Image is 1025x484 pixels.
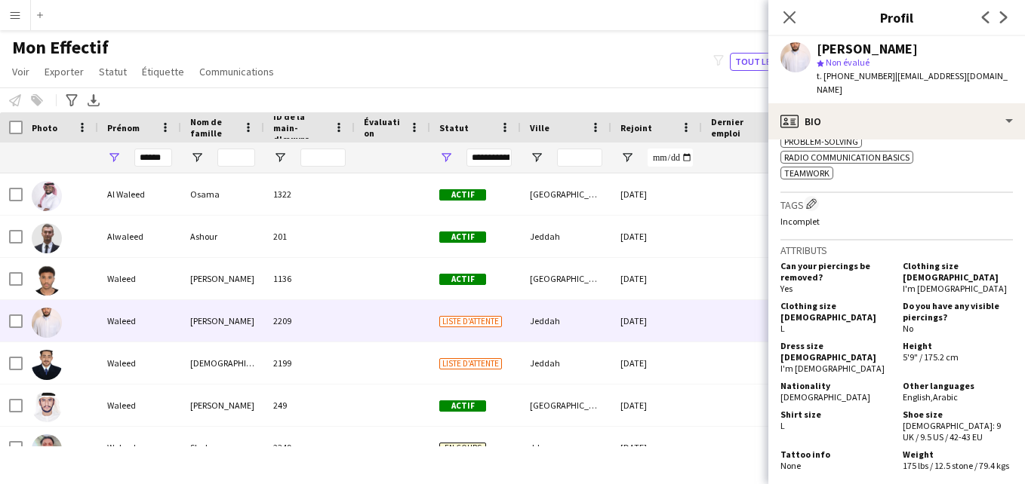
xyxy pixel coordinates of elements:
span: Nom de famille [190,116,237,139]
div: [GEOGRAPHIC_DATA] [521,258,611,299]
span: Exporter [45,65,84,78]
span: I'm [DEMOGRAPHIC_DATA] [780,363,885,374]
h5: Nationality [780,380,891,391]
span: Radio communication basics [784,152,910,163]
div: [DATE] [611,173,702,215]
button: Ouvrir le menu de filtre [439,151,453,164]
span: Actif [439,189,486,201]
div: Jd [521,427,611,468]
input: Prénom Entrée de filtre [134,149,172,167]
span: None [780,460,801,471]
button: Ouvrir le menu de filtre [273,151,287,164]
div: 249 [264,384,355,426]
div: Jeddah [521,216,611,257]
span: L [780,323,785,334]
div: 1136 [264,258,355,299]
div: [DATE] [611,384,702,426]
button: Tout le monde2,340 [730,53,831,71]
span: I'm [DEMOGRAPHIC_DATA] [903,283,1007,294]
span: t. [PHONE_NUMBER] [817,70,895,81]
a: Étiquette [136,62,190,81]
h3: Profil [768,8,1025,27]
div: Bio [768,103,1025,139]
span: Arabic [933,391,958,403]
div: [GEOGRAPHIC_DATA] [521,173,611,215]
span: Ville [530,122,549,133]
span: | [EMAIL_ADDRESS][DOMAIN_NAME] [817,70,1008,95]
div: Waleed [98,342,181,384]
div: [DATE] [611,342,702,384]
span: No [903,323,913,334]
div: Waleed [98,427,181,468]
img: Waleed Shabaan [32,434,62,464]
span: 5'9" / 175.2 cm [903,351,959,363]
div: [PERSON_NAME] [181,384,264,426]
h5: Tattoo info [780,449,891,460]
input: Rejoint Entrée de filtre [648,149,693,167]
span: Actif [439,231,486,243]
div: Jeddah [521,300,611,342]
a: Communications [193,62,280,81]
div: Waleed [98,300,181,342]
span: Prénom [107,122,140,133]
button: Ouvrir le menu de filtre [620,151,634,164]
span: Photo [32,122,57,133]
input: Nom de famille Entrée de filtre [217,149,255,167]
span: Statut [99,65,127,78]
a: Exporter [38,62,90,81]
span: Liste d'attente [439,316,502,327]
span: Communications [199,65,274,78]
div: [PERSON_NAME] [817,42,918,56]
span: Statut [439,122,469,133]
img: Alwaleed Ashour [32,223,62,253]
app-action-btn: Exporter en XLSX [85,91,103,109]
div: 2349 [264,427,355,468]
h3: Attributs [780,244,1013,257]
span: Teamwork [784,167,830,179]
span: Liste d'attente [439,358,502,369]
button: Ouvrir le menu de filtre [530,151,543,164]
span: [DEMOGRAPHIC_DATA] [780,391,870,403]
span: Étiquette [142,65,184,78]
span: Non évalué [826,57,870,68]
div: [DATE] [611,300,702,342]
app-action-btn: Filtres avancés [63,91,81,109]
span: 175 lbs / 12.5 stone / 79.4 kgs [903,460,1009,471]
a: Voir [6,62,35,81]
div: [PERSON_NAME] [181,258,264,299]
div: Al Waleed [98,173,181,215]
div: 2209 [264,300,355,342]
div: Osama [181,173,264,215]
span: [DEMOGRAPHIC_DATA]: 9 UK / 9.5 US / 42-43 EU [903,420,1001,443]
span: Dernier emploi [711,116,765,139]
span: Évaluation [364,116,403,139]
span: English , [903,391,933,403]
span: Actif [439,274,486,285]
span: L [780,420,785,431]
h5: Weight [903,449,1013,460]
input: ID de la main-d'œuvre Entrée de filtre [300,149,346,167]
div: [DATE] [611,258,702,299]
img: Al Waleed Osama [32,181,62,211]
h5: Other languages [903,380,1013,391]
div: Ashour [181,216,264,257]
span: Voir [12,65,29,78]
h5: Clothing size [DEMOGRAPHIC_DATA] [780,300,891,323]
span: En cours [439,443,486,454]
h5: Shirt size [780,409,891,420]
h5: Can your piercings be removed? [780,260,891,283]
a: Statut [93,62,133,81]
span: Actif [439,400,486,412]
div: Waleed [98,258,181,299]
div: 201 [264,216,355,257]
div: [DEMOGRAPHIC_DATA] [181,342,264,384]
span: Yes [780,283,793,294]
span: ID de la main-d'œuvre [273,111,328,145]
div: [GEOGRAPHIC_DATA] [521,384,611,426]
input: Ville Entrée de filtre [557,149,602,167]
h5: Clothing size [DEMOGRAPHIC_DATA] [903,260,1013,283]
span: Rejoint [620,122,652,133]
button: Ouvrir le menu de filtre [107,151,121,164]
div: [DATE] [611,427,702,468]
span: Mon Effectif [12,36,109,59]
